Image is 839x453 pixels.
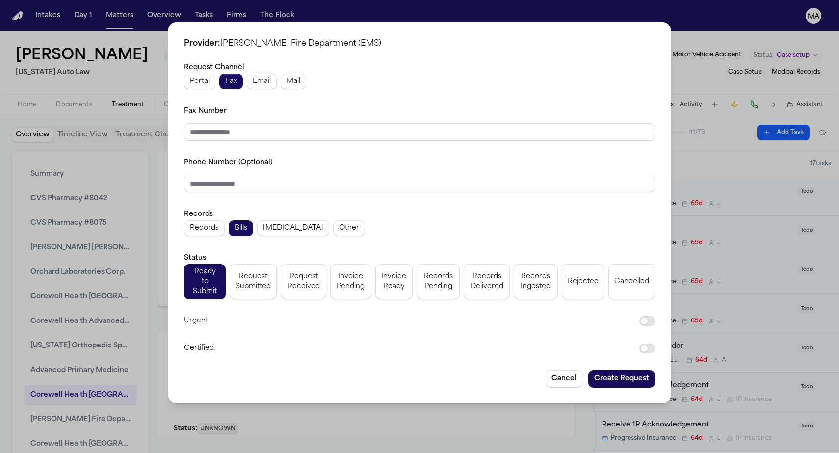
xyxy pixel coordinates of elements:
button: Fax [219,74,243,89]
button: Ready to Submit [184,264,226,299]
button: Records [184,220,225,236]
label: Status [184,254,206,262]
button: Records Ingested [514,264,558,299]
label: Fax Number [184,107,227,115]
button: Invoice Pending [330,264,371,299]
button: Email [247,74,277,89]
label: Certified [184,343,624,354]
h2: Provider: [184,38,655,50]
button: Rejected [562,264,604,299]
button: Request Submitted [230,264,277,299]
button: [MEDICAL_DATA] [257,220,329,236]
button: Create Request [588,370,655,388]
label: Urgent [184,315,624,327]
button: Other [333,220,365,236]
button: Cancel [546,370,582,388]
button: Records Pending [417,264,460,299]
button: Cancelled [608,264,655,299]
button: Request Received [281,264,326,299]
button: Bills [229,220,253,236]
button: Mail [281,74,306,89]
label: Records [184,211,213,218]
label: Request Channel [184,64,244,71]
span: [PERSON_NAME] Fire Department (EMS) [220,40,381,48]
button: Records Delivered [464,264,509,299]
button: Portal [184,74,215,89]
button: Invoice Ready [375,264,413,299]
label: Phone Number (Optional) [184,159,273,166]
